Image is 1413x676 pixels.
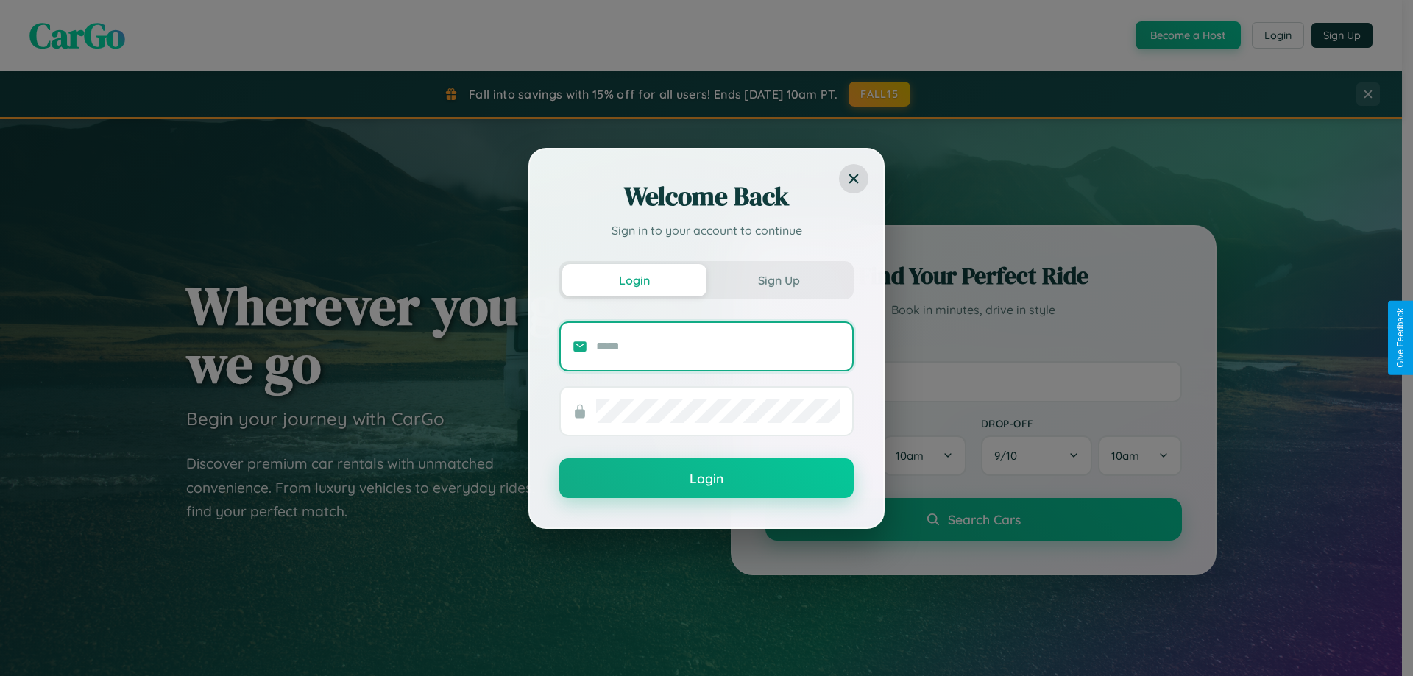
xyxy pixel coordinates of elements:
[1395,308,1406,368] div: Give Feedback
[562,264,706,296] button: Login
[559,221,854,239] p: Sign in to your account to continue
[559,458,854,498] button: Login
[706,264,851,296] button: Sign Up
[559,179,854,214] h2: Welcome Back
